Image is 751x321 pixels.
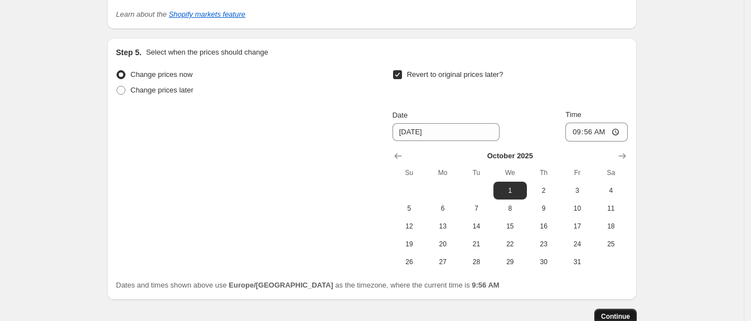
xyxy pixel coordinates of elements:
[130,86,193,94] span: Change prices later
[464,257,488,266] span: 28
[565,204,589,213] span: 10
[599,168,623,177] span: Sa
[430,204,455,213] span: 6
[594,235,628,253] button: Saturday October 25 2025
[430,240,455,249] span: 20
[565,186,589,195] span: 3
[594,200,628,217] button: Saturday October 11 2025
[527,200,560,217] button: Thursday October 9 2025
[493,182,527,200] button: Wednesday October 1 2025
[464,240,488,249] span: 21
[560,217,594,235] button: Friday October 17 2025
[116,281,500,289] span: Dates and times shown above use as the timezone, where the current time is
[426,235,459,253] button: Monday October 20 2025
[565,257,589,266] span: 31
[527,253,560,271] button: Thursday October 30 2025
[560,200,594,217] button: Friday October 10 2025
[560,235,594,253] button: Friday October 24 2025
[459,164,493,182] th: Tuesday
[393,235,426,253] button: Sunday October 19 2025
[498,222,522,231] span: 15
[397,257,421,266] span: 26
[599,186,623,195] span: 4
[527,164,560,182] th: Thursday
[464,168,488,177] span: Tu
[459,200,493,217] button: Tuesday October 7 2025
[594,182,628,200] button: Saturday October 4 2025
[565,168,589,177] span: Fr
[393,111,408,119] span: Date
[527,235,560,253] button: Thursday October 23 2025
[565,240,589,249] span: 24
[426,253,459,271] button: Monday October 27 2025
[393,217,426,235] button: Sunday October 12 2025
[594,217,628,235] button: Saturday October 18 2025
[459,217,493,235] button: Tuesday October 14 2025
[560,182,594,200] button: Friday October 3 2025
[397,222,421,231] span: 12
[498,240,522,249] span: 22
[397,168,421,177] span: Su
[464,204,488,213] span: 7
[493,253,527,271] button: Wednesday October 29 2025
[459,253,493,271] button: Tuesday October 28 2025
[393,200,426,217] button: Sunday October 5 2025
[472,281,499,289] b: 9:56 AM
[531,186,556,195] span: 2
[430,168,455,177] span: Mo
[599,222,623,231] span: 18
[560,164,594,182] th: Friday
[493,217,527,235] button: Wednesday October 15 2025
[498,257,522,266] span: 29
[393,123,500,141] input: 9/16/2025
[493,164,527,182] th: Wednesday
[116,47,142,58] h2: Step 5.
[393,164,426,182] th: Sunday
[565,123,628,142] input: 12:00
[565,222,589,231] span: 17
[130,70,192,79] span: Change prices now
[531,168,556,177] span: Th
[493,200,527,217] button: Wednesday October 8 2025
[498,168,522,177] span: We
[531,257,556,266] span: 30
[426,164,459,182] th: Monday
[397,204,421,213] span: 5
[407,70,503,79] span: Revert to original prices later?
[560,253,594,271] button: Friday October 31 2025
[426,200,459,217] button: Monday October 6 2025
[594,164,628,182] th: Saturday
[527,217,560,235] button: Thursday October 16 2025
[146,47,268,58] p: Select when the prices should change
[169,10,245,18] a: Shopify markets feature
[426,217,459,235] button: Monday October 13 2025
[116,10,245,18] i: Learn about the
[393,253,426,271] button: Sunday October 26 2025
[464,222,488,231] span: 14
[229,281,333,289] b: Europe/[GEOGRAPHIC_DATA]
[531,204,556,213] span: 9
[531,240,556,249] span: 23
[498,186,522,195] span: 1
[599,204,623,213] span: 11
[430,257,455,266] span: 27
[493,235,527,253] button: Wednesday October 22 2025
[390,148,406,164] button: Show previous month, September 2025
[430,222,455,231] span: 13
[459,235,493,253] button: Tuesday October 21 2025
[397,240,421,249] span: 19
[601,312,630,321] span: Continue
[527,182,560,200] button: Thursday October 2 2025
[531,222,556,231] span: 16
[599,240,623,249] span: 25
[498,204,522,213] span: 8
[614,148,630,164] button: Show next month, November 2025
[565,110,581,119] span: Time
